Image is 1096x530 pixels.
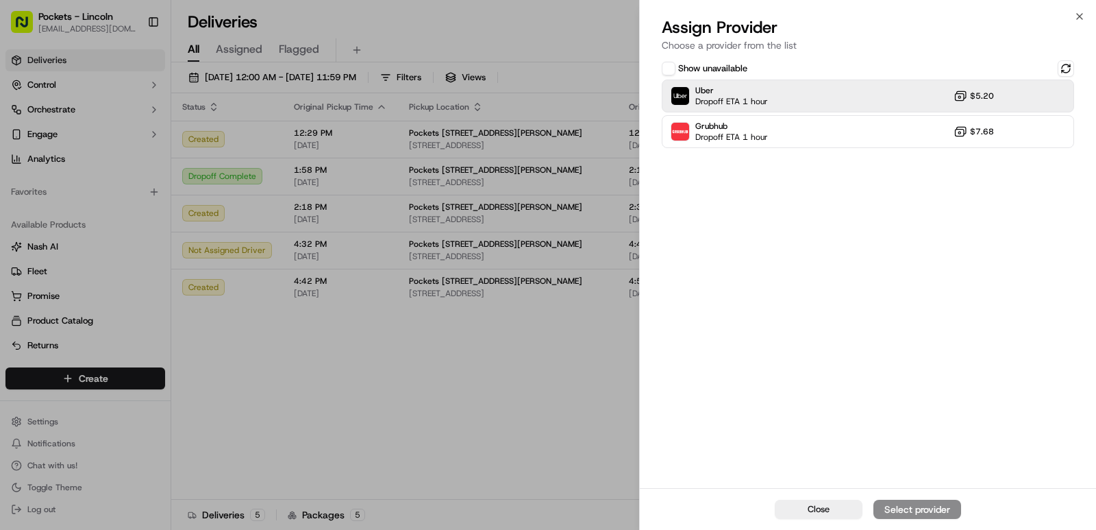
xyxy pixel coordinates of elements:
img: 1736555255976-a54dd68f-1ca7-489b-9aae-adbdc363a1c4 [27,213,38,224]
div: Start new chat [62,131,225,145]
div: Past conversations [14,178,92,189]
span: API Documentation [129,269,220,283]
button: $7.68 [954,125,994,138]
img: Grubhub [671,123,689,141]
button: $5.20 [954,89,994,103]
p: Choose a provider from the list [662,38,1074,52]
span: Grubhub [695,121,768,132]
img: Uber [671,87,689,105]
span: Dropoff ETA 1 hour [695,96,768,107]
span: • [116,213,121,224]
img: 1736555255976-a54dd68f-1ca7-489b-9aae-adbdc363a1c4 [14,131,38,156]
span: Dropoff ETA 1 hour [695,132,768,143]
span: Close [808,503,830,516]
a: Powered byPylon [97,302,166,313]
span: $5.20 [970,91,994,101]
img: Nash [14,14,41,41]
span: Uber [695,85,768,96]
a: 💻API Documentation [110,264,225,289]
span: Klarizel Pensader [42,213,113,224]
img: Klarizel Pensader [14,200,36,221]
span: $7.68 [970,126,994,137]
label: Show unavailable [678,62,747,75]
button: See all [212,176,249,192]
span: Pylon [136,303,166,313]
h2: Assign Provider [662,16,1074,38]
div: 📗 [14,271,25,282]
span: [DATE] [123,213,151,224]
button: Close [775,500,862,519]
button: Start new chat [233,135,249,152]
div: 💻 [116,271,127,282]
img: 1724597045416-56b7ee45-8013-43a0-a6f9-03cb97ddad50 [29,131,53,156]
span: Knowledge Base [27,269,105,283]
a: 📗Knowledge Base [8,264,110,289]
div: We're available if you need us! [62,145,188,156]
p: Welcome 👋 [14,55,249,77]
input: Got a question? Start typing here... [36,88,247,103]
